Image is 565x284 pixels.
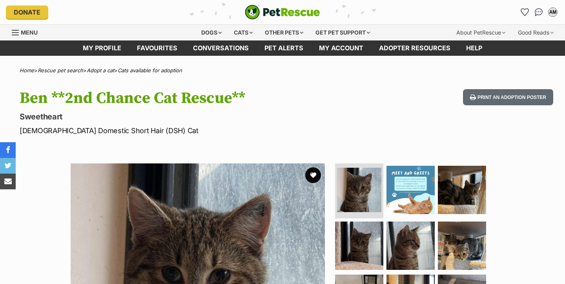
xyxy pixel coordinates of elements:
a: conversations [185,40,257,56]
a: Adopter resources [371,40,458,56]
button: favourite [305,167,321,183]
p: Sweetheart [20,111,344,122]
a: Help [458,40,490,56]
div: AM [549,8,557,16]
span: Menu [21,29,38,36]
div: About PetRescue [451,25,511,40]
a: PetRescue [245,5,320,20]
div: Good Reads [512,25,559,40]
h1: Ben **2nd Chance Cat Rescue** [20,89,344,107]
img: Photo of Ben **2nd Chance Cat Rescue** [337,168,381,212]
img: Photo of Ben **2nd Chance Cat Rescue** [386,166,435,214]
a: Rescue pet search [38,67,83,73]
img: Photo of Ben **2nd Chance Cat Rescue** [386,222,435,270]
a: Favourites [518,6,531,18]
img: Photo of Ben **2nd Chance Cat Rescue** [335,222,383,270]
div: Get pet support [310,25,375,40]
a: Home [20,67,34,73]
p: [DEMOGRAPHIC_DATA] Domestic Short Hair (DSH) Cat [20,125,344,136]
a: Donate [6,5,48,19]
a: My profile [75,40,129,56]
img: logo-cat-932fe2b9b8326f06289b0f2fb663e598f794de774fb13d1741a6617ecf9a85b4.svg [245,5,320,20]
button: My account [547,6,559,18]
a: Menu [12,25,43,39]
ul: Account quick links [518,6,559,18]
div: Dogs [196,25,227,40]
a: Adopt a cat [87,67,114,73]
a: Conversations [532,6,545,18]
img: chat-41dd97257d64d25036548639549fe6c8038ab92f7586957e7f3b1b290dea8141.svg [535,8,543,16]
a: My account [311,40,371,56]
a: Favourites [129,40,185,56]
div: Cats [228,25,258,40]
a: Cats available for adoption [118,67,182,73]
img: Photo of Ben **2nd Chance Cat Rescue** [438,222,486,270]
a: Pet alerts [257,40,311,56]
img: Photo of Ben **2nd Chance Cat Rescue** [438,166,486,214]
div: Other pets [259,25,309,40]
button: Print an adoption poster [463,89,553,105]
